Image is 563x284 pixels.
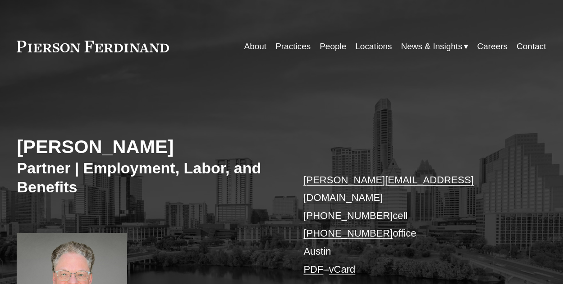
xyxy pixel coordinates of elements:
[477,38,508,55] a: Careers
[517,38,546,55] a: Contact
[303,171,524,279] p: cell office Austin –
[17,135,281,158] h2: [PERSON_NAME]
[401,39,462,54] span: News & Insights
[303,210,393,221] a: [PHONE_NUMBER]
[275,38,311,55] a: Practices
[303,174,474,204] a: [PERSON_NAME][EMAIL_ADDRESS][DOMAIN_NAME]
[303,228,393,239] a: [PHONE_NUMBER]
[401,38,468,55] a: folder dropdown
[244,38,267,55] a: About
[320,38,346,55] a: People
[17,158,281,196] h3: Partner | Employment, Labor, and Benefits
[329,264,356,275] a: vCard
[303,264,323,275] a: PDF
[355,38,392,55] a: Locations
